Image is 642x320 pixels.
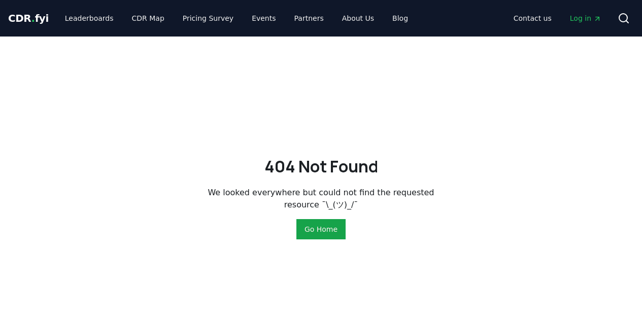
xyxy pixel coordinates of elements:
a: Blog [384,9,416,27]
a: Partners [286,9,332,27]
span: Log in [570,13,601,23]
a: Events [244,9,284,27]
a: About Us [334,9,382,27]
nav: Main [57,9,416,27]
a: Leaderboards [57,9,122,27]
a: Log in [562,9,610,27]
a: Pricing Survey [175,9,242,27]
span: . [31,12,35,24]
nav: Main [505,9,610,27]
a: Contact us [505,9,560,27]
p: We looked everywhere but could not find the requested resource ¯\_(ツ)_/¯ [208,187,435,211]
span: CDR fyi [8,12,49,24]
h2: 404 Not Found [264,154,378,179]
button: Go Home [296,219,346,239]
a: CDR.fyi [8,11,49,25]
a: CDR Map [124,9,173,27]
